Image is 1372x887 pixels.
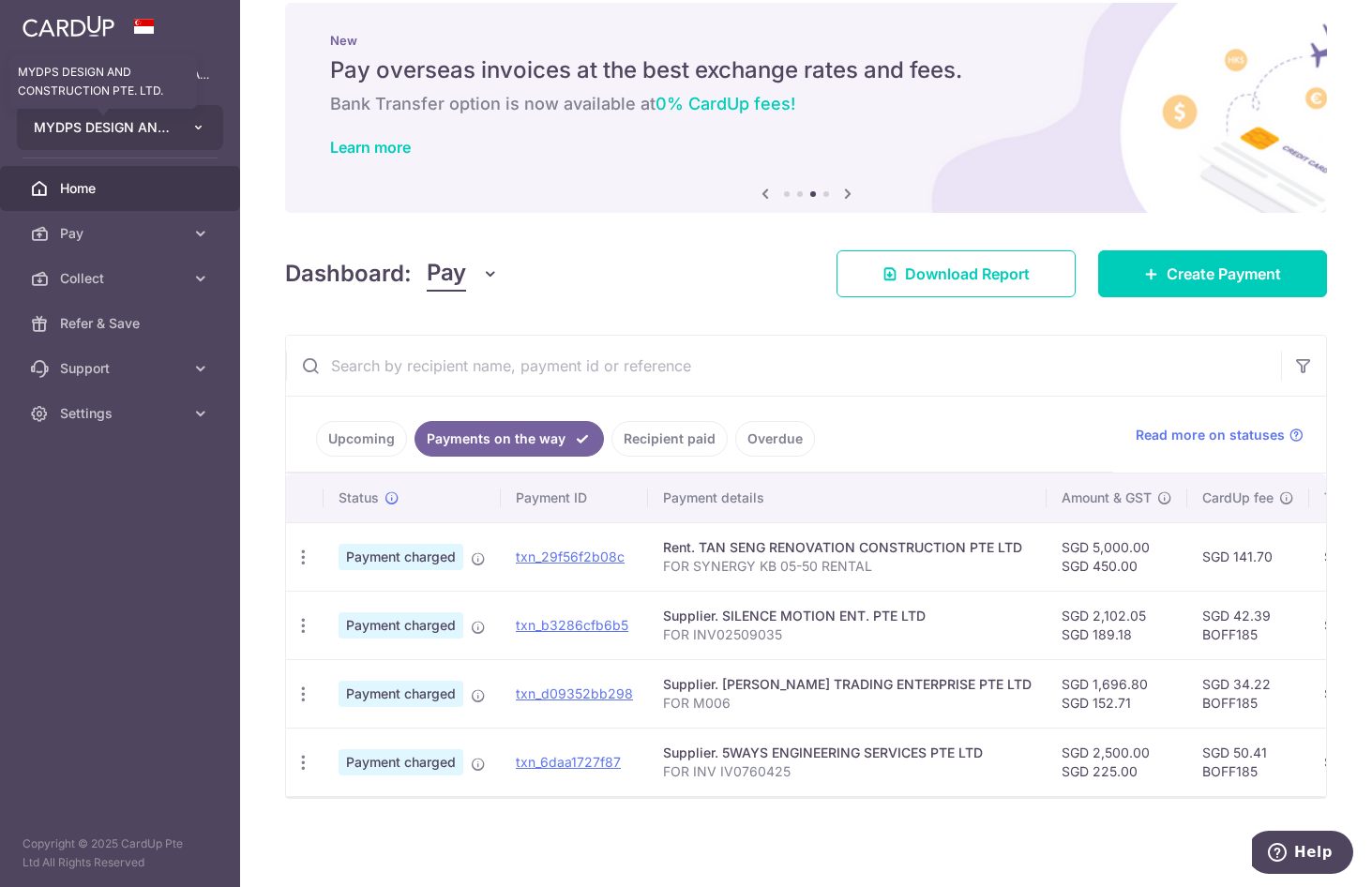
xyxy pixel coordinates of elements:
span: 0% CardUp fees! [656,94,795,113]
p: FOR INV IV0760425 [663,762,1032,781]
a: Recipient paid [611,421,728,457]
div: Supplier. 5WAYS ENGINEERING SERVICES PTE LTD [663,744,1032,762]
a: Download Report [837,250,1076,297]
a: Read more on statuses [1136,426,1304,444]
a: txn_29f56f2b08c [516,549,625,564]
span: Collect [60,269,184,288]
th: Payment ID [501,474,648,522]
span: Amount & GST [1062,489,1152,507]
img: International Invoice Banner [285,3,1327,213]
span: Create Payment [1167,263,1281,285]
a: Payments on the way [415,421,604,457]
td: SGD 1,696.80 SGD 152.71 [1047,659,1187,728]
span: CardUp fee [1202,489,1274,507]
span: MYDPS DESIGN AND CONSTRUCTION PTE. LTD. [34,118,173,137]
span: Refer & Save [60,314,184,333]
div: MYDPS DESIGN AND CONSTRUCTION PTE. LTD. [9,54,197,109]
iframe: Opens a widget where you can find more information [1252,831,1353,878]
td: SGD 5,000.00 SGD 450.00 [1047,522,1187,591]
img: CardUp [23,15,114,38]
p: FOR M006 [663,694,1032,713]
h5: Pay overseas invoices at the best exchange rates and fees. [330,55,1282,85]
button: MYDPS DESIGN AND CONSTRUCTION PTE. LTD.MYDPS DESIGN AND CONSTRUCTION PTE. LTD. [17,105,223,150]
span: Pay [427,256,466,292]
h4: Dashboard: [285,257,412,291]
span: Download Report [905,263,1030,285]
a: Create Payment [1098,250,1327,297]
span: Payment charged [339,681,463,707]
p: New [330,33,1282,48]
td: SGD 2,500.00 SGD 225.00 [1047,728,1187,796]
a: Learn more [330,138,411,157]
td: SGD 42.39 BOFF185 [1187,591,1309,659]
a: Overdue [735,421,815,457]
div: Supplier. SILENCE MOTION ENT. PTE LTD [663,607,1032,625]
span: Status [339,489,379,507]
h6: Bank Transfer option is now available at [330,93,1282,115]
td: SGD 2,102.05 SGD 189.18 [1047,591,1187,659]
th: Payment details [648,474,1047,522]
a: txn_b3286cfb6b5 [516,617,628,633]
td: SGD 141.70 [1187,522,1309,591]
span: Read more on statuses [1136,426,1285,444]
div: Supplier. [PERSON_NAME] TRADING ENTERPRISE PTE LTD [663,675,1032,694]
span: Pay [60,224,184,243]
p: FOR INV02509035 [663,625,1032,644]
td: SGD 50.41 BOFF185 [1187,728,1309,796]
td: SGD 34.22 BOFF185 [1187,659,1309,728]
div: Rent. TAN SENG RENOVATION CONSTRUCTION PTE LTD [663,538,1032,557]
a: Upcoming [316,421,407,457]
input: Search by recipient name, payment id or reference [286,336,1281,396]
a: txn_6daa1727f87 [516,754,621,770]
a: txn_d09352bb298 [516,685,633,701]
span: Payment charged [339,749,463,775]
span: Home [60,179,184,198]
span: Payment charged [339,544,463,570]
p: FOR SYNERGY KB 05-50 RENTAL [663,557,1032,576]
span: Settings [60,404,184,423]
span: Support [60,359,184,378]
span: Payment charged [339,612,463,639]
button: Pay [427,256,499,292]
